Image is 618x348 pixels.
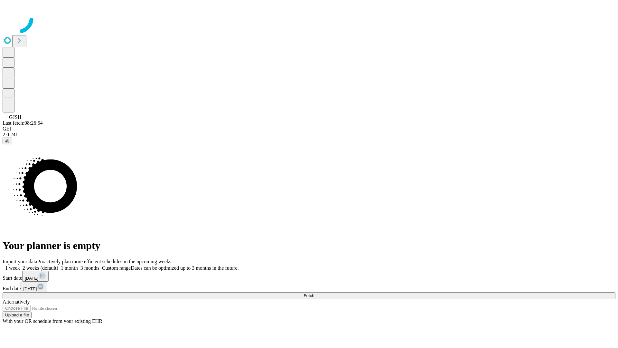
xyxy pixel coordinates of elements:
[9,114,21,120] span: GJSH
[102,265,131,271] span: Custom range
[131,265,239,271] span: Dates can be optimized up to 3 months in the future.
[25,276,38,281] span: [DATE]
[23,286,37,291] span: [DATE]
[21,282,47,292] button: [DATE]
[3,271,615,282] div: Start date
[5,265,20,271] span: 1 week
[3,312,32,318] button: Upload a file
[23,265,58,271] span: 2 weeks (default)
[22,271,49,282] button: [DATE]
[3,120,43,126] span: Last fetch: 08:26:54
[5,139,10,143] span: @
[61,265,78,271] span: 1 month
[3,132,615,138] div: 2.0.241
[3,299,30,304] span: Alternatively
[3,292,615,299] button: Fetch
[3,259,37,264] span: Import your data
[3,318,102,324] span: With your OR schedule from your existing EHR
[80,265,99,271] span: 3 months
[3,138,12,144] button: @
[3,240,615,252] h1: Your planner is empty
[3,126,615,132] div: GEI
[3,282,615,292] div: End date
[304,293,314,298] span: Fetch
[37,259,173,264] span: Proactively plan more efficient schedules in the upcoming weeks.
